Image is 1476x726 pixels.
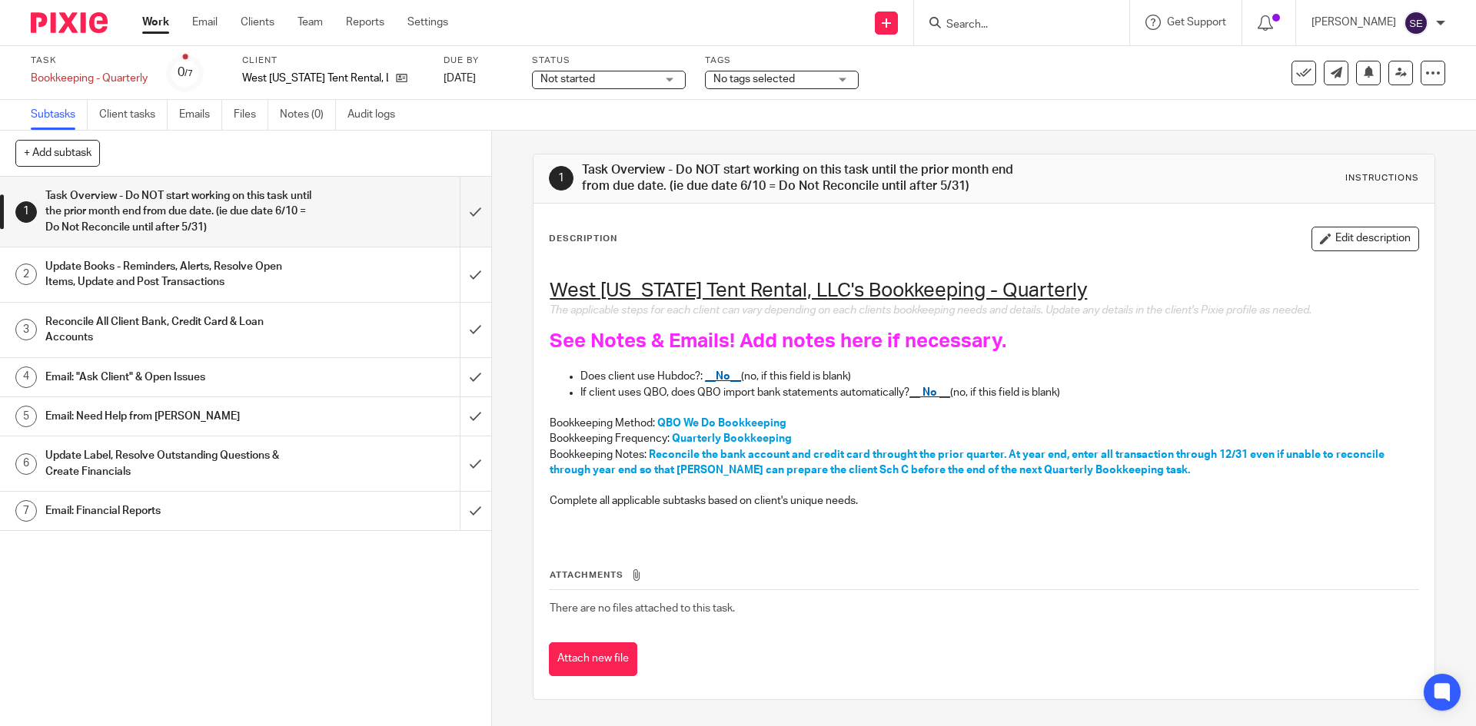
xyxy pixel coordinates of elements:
[550,305,1311,316] span: The applicable steps for each client can vary depending on each clients bookkeeping needs and det...
[580,385,1418,400] p: If client uses QBO, does QBO import bank statements automatically? (no, if this field is blank)
[580,369,1418,384] p: Does client use Hubdoc?: (no, if this field is blank)
[178,64,193,81] div: 0
[346,15,384,30] a: Reports
[234,100,268,130] a: Files
[672,433,792,444] span: Quarterly Bookkeeping
[549,166,573,191] div: 1
[444,73,476,84] span: [DATE]
[99,100,168,130] a: Client tasks
[1404,11,1428,35] img: svg%3E
[45,444,311,483] h1: Update Label, Resolve Outstanding Questions & Create Financials
[713,74,795,85] span: No tags selected
[705,55,859,67] label: Tags
[15,319,37,340] div: 3
[550,603,735,614] span: There are no files attached to this task.
[550,447,1418,479] p: Bookkeeping Notes:
[45,405,311,428] h1: Email: Need Help from [PERSON_NAME]
[532,55,686,67] label: Status
[192,15,218,30] a: Email
[444,55,513,67] label: Due by
[15,366,37,388] div: 4
[15,453,37,475] div: 6
[550,280,1087,300] u: West [US_STATE] Tent Rental, LLC's Bookkeeping - Quarterly
[540,74,595,85] span: Not started
[45,366,311,389] h1: Email: "Ask Client" & Open Issues
[1311,15,1396,30] p: [PERSON_NAME]
[280,100,336,130] a: Notes (0)
[298,15,323,30] a: Team
[909,387,950,398] span: __ No __
[242,71,388,86] p: West [US_STATE] Tent Rental, LLC
[550,431,1418,446] p: Bookkeeping Frequency:
[582,162,1017,195] h1: Task Overview - Do NOT start working on this task until the prior month end from due date. (ie du...
[347,100,407,130] a: Audit logs
[142,15,169,30] a: Work
[242,55,424,67] label: Client
[550,449,1387,476] span: Reconcile the bank account and credit card throught the prior quarter. At year end, enter all tra...
[31,71,148,86] div: Bookkeeping - Quarterly
[550,571,623,579] span: Attachments
[15,406,37,427] div: 5
[184,69,193,78] small: /7
[241,15,274,30] a: Clients
[1311,227,1419,251] button: Edit description
[1345,172,1419,184] div: Instructions
[45,255,311,294] h1: Update Books - Reminders, Alerts, Resolve Open Items, Update and Post Transactions
[550,416,1418,431] p: Bookkeeping Method:
[407,15,448,30] a: Settings
[705,371,741,382] span: __No__
[549,233,617,245] p: Description
[45,499,311,522] h1: Email: Financial Reports
[45,310,311,350] h1: Reconcile All Client Bank, Credit Card & Loan Accounts
[15,500,37,522] div: 7
[549,642,637,677] button: Attach new file
[550,493,1418,509] p: Complete all applicable subtasks based on client's unique needs.
[15,140,100,166] button: + Add subtask
[550,331,1006,351] span: See Notes & Emails! Add notes here if necessary.
[179,100,222,130] a: Emails
[31,100,88,130] a: Subtasks
[31,55,148,67] label: Task
[15,201,37,223] div: 1
[657,418,786,429] span: QBO We Do Bookkeeping
[45,184,311,239] h1: Task Overview - Do NOT start working on this task until the prior month end from due date. (ie du...
[31,12,108,33] img: Pixie
[15,264,37,285] div: 2
[1167,17,1226,28] span: Get Support
[945,18,1083,32] input: Search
